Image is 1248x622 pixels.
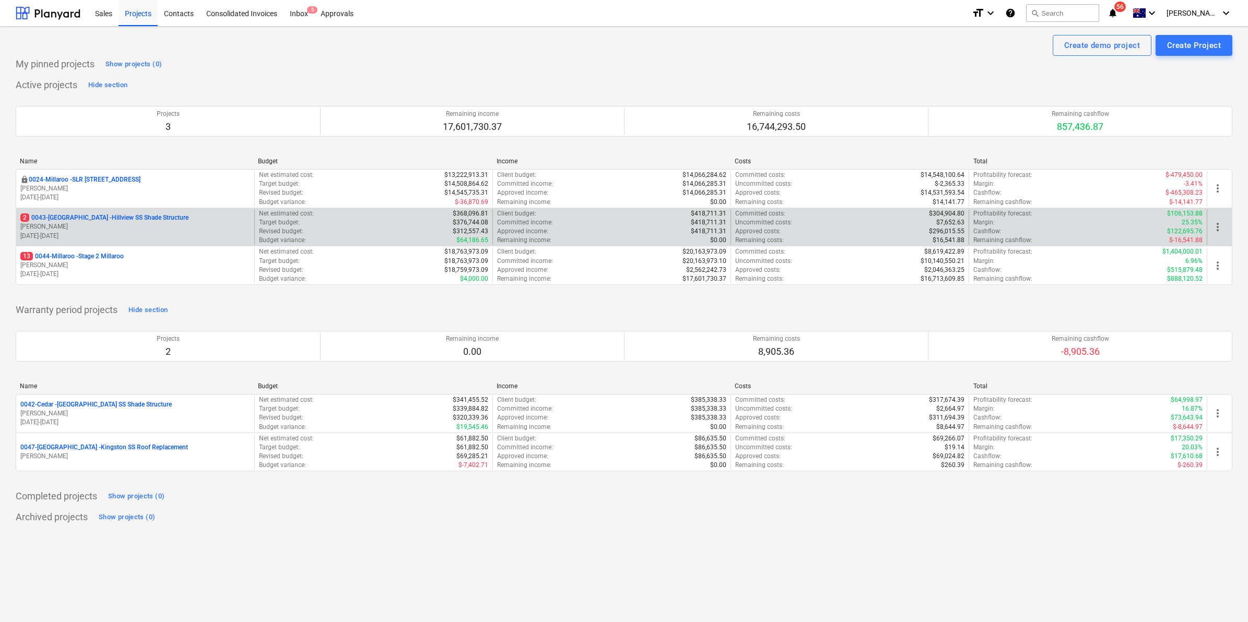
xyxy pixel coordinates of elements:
[973,198,1032,207] p: Remaining cashflow :
[1108,7,1118,19] i: notifications
[1171,396,1203,404] p: $64,998.97
[497,274,551,283] p: Remaining income :
[497,180,553,188] p: Committed income :
[259,180,300,188] p: Target budget :
[455,198,488,207] p: $-36,870.69
[710,461,726,470] p: $0.00
[691,227,726,236] p: $418,711.31
[259,257,300,266] p: Target budget :
[973,413,1002,422] p: Cashflow :
[259,423,306,432] p: Budget variance :
[99,511,155,523] div: Show projects (0)
[972,7,984,19] i: format_size
[456,434,488,443] p: $61,882.50
[20,452,250,461] p: [PERSON_NAME]
[735,227,781,236] p: Approved costs :
[444,171,488,180] p: $13,222,913.31
[259,266,303,274] p: Revised budget :
[735,382,964,390] div: Costs
[29,175,140,184] p: 0024-Millaroo - SLR [STREET_ADDRESS]
[86,77,130,93] button: Hide section
[497,452,548,461] p: Approved income :
[259,443,300,452] p: Target budget :
[1171,434,1203,443] p: $17,350.29
[20,382,250,390] div: Name
[1185,257,1203,266] p: 6.96%
[307,6,317,14] span: 5
[735,158,964,165] div: Costs
[20,252,250,279] div: 130044-Millaroo -Stage 2 Millaroo[PERSON_NAME][DATE]-[DATE]
[157,334,180,343] p: Projects
[1182,404,1203,413] p: 16.87%
[921,188,964,197] p: $14,531,593.54
[453,227,488,236] p: $312,557.43
[735,396,785,404] p: Committed costs :
[1171,413,1203,422] p: $73,643.94
[973,423,1032,432] p: Remaining cashflow :
[446,334,499,343] p: Remaining income
[157,345,180,358] p: 2
[735,452,781,461] p: Approved costs :
[973,434,1032,443] p: Profitability forecast :
[20,270,250,279] p: [DATE] - [DATE]
[20,184,250,193] p: [PERSON_NAME]
[259,413,303,422] p: Revised budget :
[497,209,536,218] p: Client budget :
[103,56,164,73] button: Show projects (0)
[933,236,964,245] p: $16,541.88
[921,274,964,283] p: $16,713,609.85
[20,213,29,222] span: 2
[1167,227,1203,236] p: $122,695.76
[20,213,189,222] p: 0043-[GEOGRAPHIC_DATA] - Hillview SS Shade Structure
[735,257,792,266] p: Uncommitted costs :
[973,218,995,227] p: Margin :
[735,434,785,443] p: Committed costs :
[933,434,964,443] p: $69,266.07
[497,434,536,443] p: Client budget :
[753,334,800,343] p: Remaining costs
[973,404,995,413] p: Margin :
[691,218,726,227] p: $418,711.31
[936,404,964,413] p: $2,664.97
[497,257,553,266] p: Committed income :
[128,304,168,316] div: Hide section
[973,171,1032,180] p: Profitability forecast :
[735,236,784,245] p: Remaining costs :
[497,266,548,274] p: Approved income :
[444,266,488,274] p: $18,759,973.09
[941,461,964,470] p: $260.39
[456,452,488,461] p: $69,285.21
[108,491,164,503] div: Show projects (0)
[935,180,964,188] p: $-2,365.33
[444,257,488,266] p: $18,763,973.09
[497,396,536,404] p: Client budget :
[694,443,726,452] p: $86,635.50
[258,382,488,390] div: Budget
[20,261,250,270] p: [PERSON_NAME]
[16,511,88,523] p: Archived projects
[973,188,1002,197] p: Cashflow :
[16,490,97,503] p: Completed projects
[259,236,306,245] p: Budget variance :
[258,158,488,165] div: Budget
[682,247,726,256] p: $20,163,973.09
[456,236,488,245] p: $64,186.65
[1053,35,1151,56] button: Create demo project
[497,227,548,236] p: Approved income :
[924,266,964,274] p: $2,046,363.25
[929,396,964,404] p: $317,674.39
[735,218,792,227] p: Uncommitted costs :
[1165,188,1203,197] p: $-465,308.23
[1211,407,1224,420] span: more_vert
[753,345,800,358] p: 8,905.36
[691,209,726,218] p: $418,711.31
[259,274,306,283] p: Budget variance :
[1169,236,1203,245] p: $-16,541.88
[446,345,499,358] p: 0.00
[1156,35,1232,56] button: Create Project
[96,509,158,525] button: Show projects (0)
[710,198,726,207] p: $0.00
[497,236,551,245] p: Remaining income :
[20,400,172,409] p: 0042-Cedar - [GEOGRAPHIC_DATA] SS Shade Structure
[1167,9,1219,17] span: [PERSON_NAME]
